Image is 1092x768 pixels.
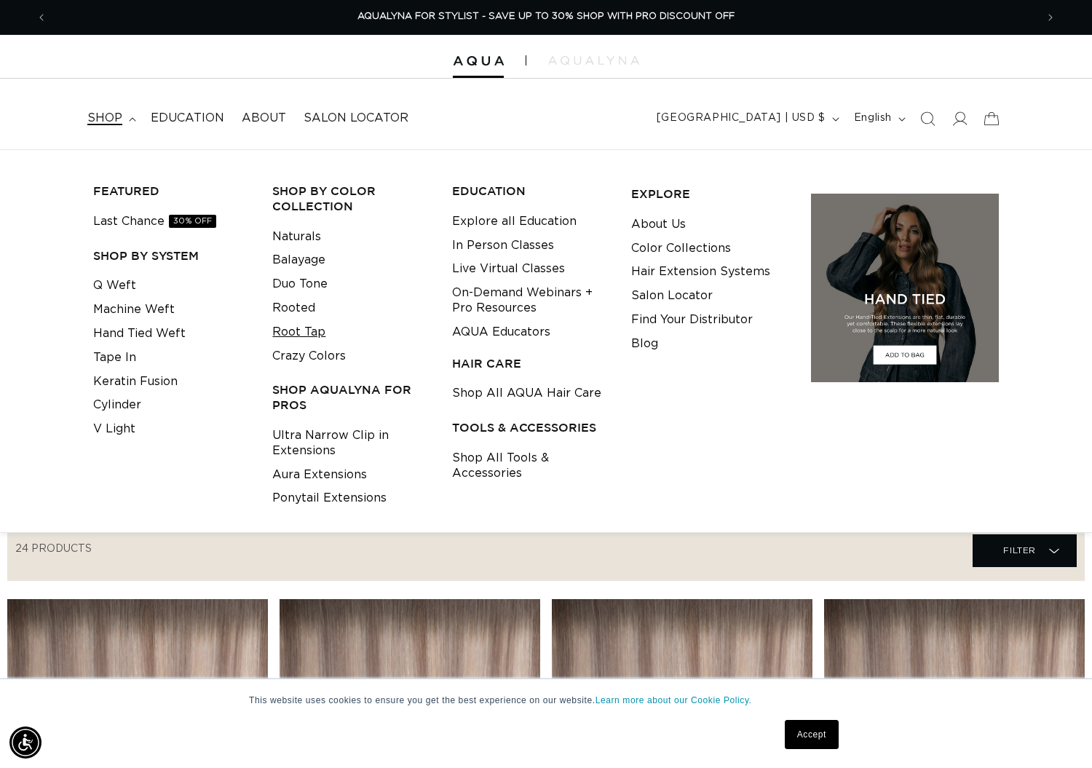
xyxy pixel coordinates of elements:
[452,210,577,234] a: Explore all Education
[548,56,639,65] img: aqualyna.com
[631,186,788,202] h3: EXPLORE
[785,720,839,749] a: Accept
[648,105,845,132] button: [GEOGRAPHIC_DATA] | USD $
[631,237,731,261] a: Color Collections
[911,103,943,135] summary: Search
[272,225,321,249] a: Naturals
[452,381,601,405] a: Shop All AQUA Hair Care
[854,111,892,126] span: English
[93,248,250,264] h3: SHOP BY SYSTEM
[452,320,550,344] a: AQUA Educators
[453,56,504,66] img: Aqua Hair Extensions
[93,370,178,394] a: Keratin Fusion
[249,694,843,707] p: This website uses cookies to ensure you get the best experience on our website.
[142,102,233,135] a: Education
[93,393,141,417] a: Cylinder
[169,215,216,228] span: 30% OFF
[452,183,609,199] h3: EDUCATION
[272,296,315,320] a: Rooted
[452,234,554,258] a: In Person Classes
[1034,4,1067,31] button: Next announcement
[452,281,609,320] a: On-Demand Webinars + Pro Resources
[452,356,609,371] h3: HAIR CARE
[304,111,408,126] span: Salon Locator
[242,111,286,126] span: About
[93,322,186,346] a: Hand Tied Weft
[272,272,328,296] a: Duo Tone
[93,274,136,298] a: Q Weft
[1019,698,1092,768] iframe: Chat Widget
[93,183,250,199] h3: FEATURED
[93,298,175,322] a: Machine Weft
[233,102,295,135] a: About
[93,346,136,370] a: Tape In
[631,284,713,308] a: Salon Locator
[25,4,58,31] button: Previous announcement
[845,105,911,132] button: English
[657,111,826,126] span: [GEOGRAPHIC_DATA] | USD $
[272,320,325,344] a: Root Tap
[93,417,135,441] a: V Light
[272,382,429,413] h3: Shop AquaLyna for Pros
[272,424,429,463] a: Ultra Narrow Clip in Extensions
[15,544,92,554] span: 24 products
[452,257,565,281] a: Live Virtual Classes
[631,332,658,356] a: Blog
[452,446,609,486] a: Shop All Tools & Accessories
[272,463,367,487] a: Aura Extensions
[973,534,1077,567] summary: Filter
[272,486,387,510] a: Ponytail Extensions
[357,12,735,21] span: AQUALYNA FOR STYLIST - SAVE UP TO 30% SHOP WITH PRO DISCOUNT OFF
[272,183,429,214] h3: Shop by Color Collection
[452,420,609,435] h3: TOOLS & ACCESSORIES
[151,111,224,126] span: Education
[79,102,142,135] summary: shop
[295,102,417,135] a: Salon Locator
[87,111,122,126] span: shop
[1003,537,1036,564] span: Filter
[9,727,41,759] div: Accessibility Menu
[631,213,686,237] a: About Us
[631,260,770,284] a: Hair Extension Systems
[272,344,346,368] a: Crazy Colors
[596,695,752,705] a: Learn more about our Cookie Policy.
[93,210,216,234] a: Last Chance30% OFF
[272,248,325,272] a: Balayage
[631,308,753,332] a: Find Your Distributor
